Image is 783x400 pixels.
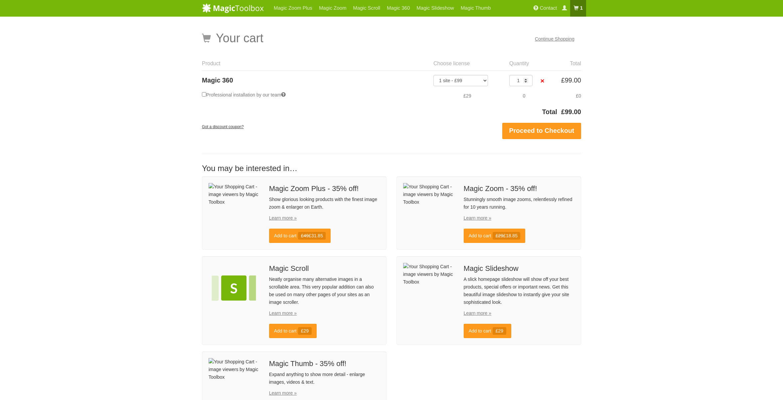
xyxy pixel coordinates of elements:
[202,90,286,100] label: Professional installation by our team
[269,360,380,367] span: Magic Thumb - 35% off!
[552,57,581,71] th: Total
[539,77,546,84] a: ×
[403,263,454,286] img: Your Shopping Cart - image viewers by Magic Toolbox
[281,92,286,97] span: We will install Magic 360 on your website exactly how you want it. Full money refund if we cannot...
[505,57,539,71] th: Quantity
[580,5,583,11] b: 1
[269,229,331,243] a: Add to cart£49£31.85
[209,183,259,206] img: Your Shopping Cart - image viewers by Magic Toolbox
[561,108,565,115] span: £
[202,92,206,97] input: Professional installation by our team
[496,233,503,238] s: £29
[202,57,429,71] th: Product
[269,390,297,396] a: Learn more »
[464,324,511,338] a: Add to cart£29
[464,215,491,221] a: Learn more »
[202,77,233,84] a: Magic 360
[464,196,574,211] p: Stunningly smooth image zooms, relentlessly refined for 10 years running.
[505,86,539,105] td: 0
[464,185,574,192] span: Magic Zoom - 35% off!
[403,183,454,206] img: Your Shopping Cart - image viewers by Magic Toolbox
[202,164,581,173] h3: You may be interested in…
[202,3,264,13] img: MagicToolbox.com - Image tools for your website
[202,124,244,129] small: Got a discount coupon?
[502,123,581,139] a: Proceed to Checkout
[298,327,311,335] span: £29
[269,324,317,338] a: Add to cart£29
[535,36,574,42] a: Continue Shopping
[576,93,581,99] span: £0
[202,107,557,121] th: Total
[269,310,297,316] a: Learn more »
[301,233,309,238] s: £49
[464,229,526,243] a: Add to cart£29£18.85
[429,86,505,105] td: £29
[269,185,380,192] span: Magic Zoom Plus - 35% off!
[209,358,259,381] img: Your Shopping Cart - image viewers by Magic Toolbox
[269,265,380,272] span: Magic Scroll
[464,265,574,272] span: Magic Slideshow
[493,327,506,335] span: £29
[493,232,520,240] span: £18.85
[269,196,380,211] p: Show glorious looking products with the finest image zoom & enlarger on Earth.
[561,77,581,84] bdi: 99.00
[269,371,380,386] p: Expand anything to show more detail - enlarge images, videos & text.
[209,263,259,313] img: Your Shopping Cart - image viewers by Magic Toolbox
[202,32,263,45] h1: Your cart
[429,57,505,71] th: Choose license
[464,276,574,306] p: A slick homepage slideshow will show off your best products, special offers or important news. Ge...
[269,276,380,306] p: Neatly organise many alternative images in a scrollable area. This very popular addition can also...
[509,75,533,86] input: Qty
[298,232,326,240] span: £31.85
[202,121,244,131] a: Got a discount coupon?
[561,77,565,84] span: £
[561,108,581,115] bdi: 99.00
[540,5,557,11] span: Contact
[464,310,491,316] a: Learn more »
[269,215,297,221] a: Learn more »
